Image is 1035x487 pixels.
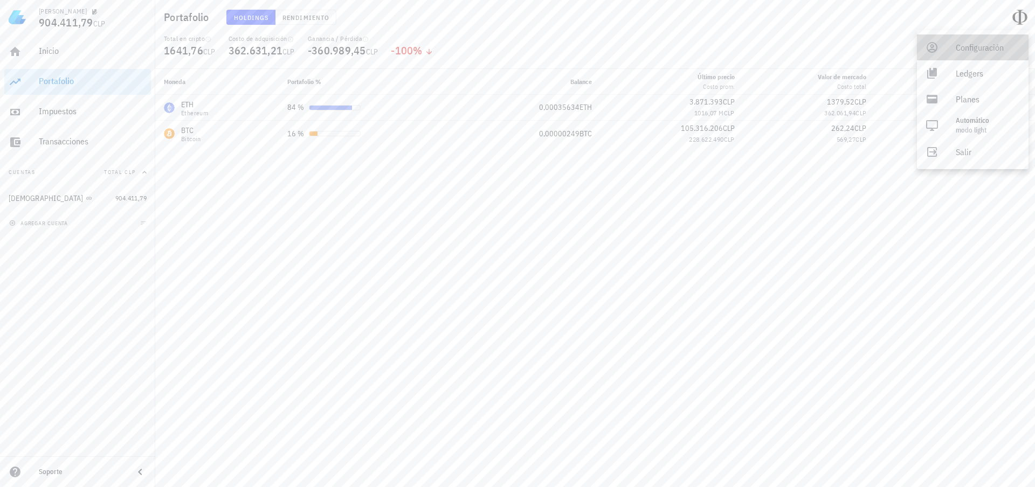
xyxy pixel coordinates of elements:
[164,34,216,43] div: Total en cripto
[164,102,175,113] div: ETH-icon
[164,9,213,26] h1: Portafolio
[855,109,866,117] span: CLP
[39,106,147,116] div: Impuestos
[956,116,1020,125] div: Automático
[956,37,1020,58] div: Configuración
[164,78,185,86] span: Moneda
[579,102,592,112] span: ETH
[694,109,724,117] span: 1016,07 M
[956,62,1020,84] div: Ledgers
[818,82,866,92] div: Costo total
[4,185,151,211] a: [DEMOGRAPHIC_DATA] 904.411,79
[279,69,460,95] th: Portafolio %: Sin ordenar. Pulse para ordenar de forma ascendente.
[366,47,378,57] span: CLP
[155,69,279,95] th: Moneda
[689,97,723,107] span: 3.871.393
[39,76,147,86] div: Portafolio
[875,69,1035,95] th: Ganancia / Pérdida: Sin ordenar. Pulse para ordenar de forma ascendente.
[181,99,208,110] div: ETH
[723,123,735,133] span: CLP
[233,13,269,22] span: Holdings
[229,43,283,58] span: 362.631,21
[39,15,93,30] span: 904.411,79
[9,9,26,26] img: LedgiFi
[115,194,147,202] span: 904.411,79
[724,135,735,143] span: CLP
[539,129,579,138] span: 0,00000249
[579,129,592,138] span: BTC
[226,10,276,25] button: Holdings
[1011,9,1029,26] div: avatar
[181,136,201,142] div: Bitcoin
[818,72,866,82] div: Valor de mercado
[884,108,1026,119] div: -100
[460,69,601,95] th: Balance: Sin ordenar. Pulse para ordenar de forma ascendente.
[827,97,854,107] span: 1379,52
[308,34,378,43] div: Ganancia / Pérdida
[854,97,866,107] span: CLP
[570,78,592,86] span: Balance
[837,135,855,143] span: 569,27
[181,110,208,116] div: Ethereum
[4,69,151,95] a: Portafolio
[4,99,151,125] a: Impuestos
[9,194,84,203] div: [DEMOGRAPHIC_DATA]
[698,72,735,82] div: Último precio
[275,10,336,25] button: Rendimiento
[681,123,723,133] span: 105.316.206
[824,109,855,117] span: 362.061,94
[181,125,201,136] div: BTC
[884,134,1026,145] div: -54
[308,43,366,58] span: -360.989,45
[956,88,1020,110] div: Planes
[282,47,295,57] span: CLP
[39,7,87,16] div: [PERSON_NAME]
[39,136,147,147] div: Transacciones
[4,129,151,155] a: Transacciones
[203,47,216,57] span: CLP
[39,46,147,56] div: Inicio
[282,13,329,22] span: Rendimiento
[164,43,203,58] span: 1641,76
[956,141,1020,163] div: Salir
[39,468,125,476] div: Soporte
[287,102,305,113] div: 84 %
[104,169,136,176] span: Total CLP
[11,220,68,227] span: agregar cuenta
[6,218,73,228] button: agregar cuenta
[287,128,305,140] div: 16 %
[4,159,151,185] button: CuentasTotal CLP
[4,39,151,65] a: Inicio
[723,97,735,107] span: CLP
[724,109,735,117] span: CLP
[391,45,433,56] div: -100
[698,82,735,92] div: Costo prom.
[229,34,295,43] div: Costo de adquisición
[689,135,723,143] span: 228.622.490
[164,128,175,139] div: BTC-icon
[855,135,866,143] span: CLP
[539,102,579,112] span: 0,00035634
[413,43,422,58] span: %
[93,19,106,29] span: CLP
[854,123,866,133] span: CLP
[831,123,854,133] span: 262,24
[287,78,321,86] span: Portafolio %
[956,126,986,135] span: modo Light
